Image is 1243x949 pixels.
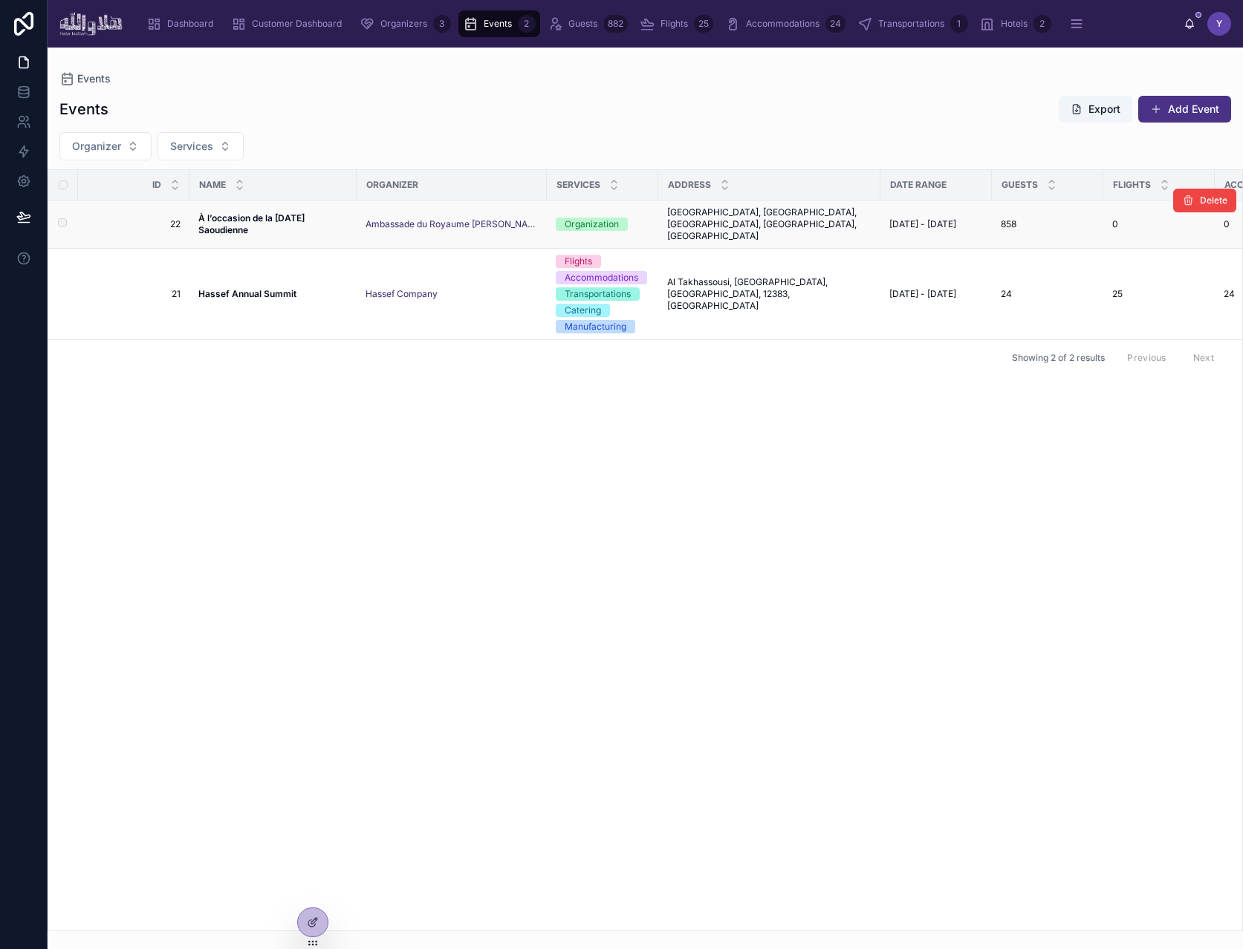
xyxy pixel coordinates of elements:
[366,218,538,230] a: Ambassade du Royaume [PERSON_NAME] Saoudite en [GEOGRAPHIC_DATA]
[1112,288,1206,300] a: 25
[556,255,649,333] a: FlightsAccommodationsTransportationsCateringManufacturing
[565,255,592,268] div: Flights
[77,71,111,86] span: Events
[1001,218,1094,230] a: 858
[198,212,307,235] strong: À l’occasion de la [DATE] Saoudienne
[1112,288,1123,300] span: 25
[142,10,224,37] a: Dashboard
[158,132,244,160] button: Select Button
[889,288,983,300] a: [DATE] - [DATE]
[565,287,631,301] div: Transportations
[694,15,713,33] div: 25
[433,15,451,33] div: 3
[366,179,418,191] span: Organizer
[556,218,649,231] a: Organization
[976,10,1056,37] a: Hotels2
[167,18,213,30] span: Dashboard
[1059,96,1132,123] button: Export
[1173,189,1236,212] button: Delete
[1216,18,1222,30] span: Y
[1001,288,1012,300] span: 24
[198,288,296,299] strong: Hassef Annual Summit
[366,288,538,300] a: Hassef Company
[366,288,438,300] a: Hassef Company
[543,10,632,37] a: Guests882
[668,179,711,191] span: Address
[1224,218,1230,230] span: 0
[721,10,850,37] a: Accommodations24
[565,271,638,284] div: Accommodations
[825,15,846,33] div: 24
[878,18,944,30] span: Transportations
[1001,288,1094,300] a: 24
[1002,179,1038,191] span: Guests
[355,10,455,37] a: Organizers3
[252,18,342,30] span: Customer Dashboard
[59,71,111,86] a: Events
[890,179,947,191] span: Date Range
[1112,218,1206,230] a: 0
[518,15,536,33] div: 2
[667,276,872,312] a: Al Takhassousi, [GEOGRAPHIC_DATA], [GEOGRAPHIC_DATA], 12383, [GEOGRAPHIC_DATA]
[889,288,956,300] span: [DATE] - [DATE]
[227,10,352,37] a: Customer Dashboard
[59,12,123,36] img: App logo
[199,179,226,191] span: Name
[198,212,348,236] a: À l’occasion de la [DATE] Saoudienne
[59,132,152,160] button: Select Button
[1012,352,1105,364] span: Showing 2 of 2 results
[667,206,872,242] a: [GEOGRAPHIC_DATA], [GEOGRAPHIC_DATA], [GEOGRAPHIC_DATA], [GEOGRAPHIC_DATA], [GEOGRAPHIC_DATA]
[170,139,213,154] span: Services
[96,288,181,300] a: 21
[565,218,619,231] div: Organization
[565,320,626,333] div: Manufacturing
[484,18,512,30] span: Events
[556,179,600,191] span: Services
[1138,96,1231,123] button: Add Event
[603,15,628,33] div: 882
[950,15,968,33] div: 1
[661,18,688,30] span: Flights
[1200,195,1227,206] span: Delete
[889,218,983,230] a: [DATE] - [DATE]
[1112,218,1118,230] span: 0
[134,7,1184,40] div: scrollable content
[635,10,718,37] a: Flights25
[853,10,973,37] a: Transportations1
[152,179,161,191] span: Id
[889,218,956,230] span: [DATE] - [DATE]
[568,18,597,30] span: Guests
[458,10,540,37] a: Events2
[198,288,348,300] a: Hassef Annual Summit
[1001,218,1016,230] span: 858
[1224,288,1235,300] span: 24
[72,139,121,154] span: Organizer
[96,218,181,230] a: 22
[746,18,820,30] span: Accommodations
[1001,18,1028,30] span: Hotels
[565,304,601,317] div: Catering
[380,18,427,30] span: Organizers
[1113,179,1151,191] span: Flights
[59,99,108,120] h1: Events
[1033,15,1051,33] div: 2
